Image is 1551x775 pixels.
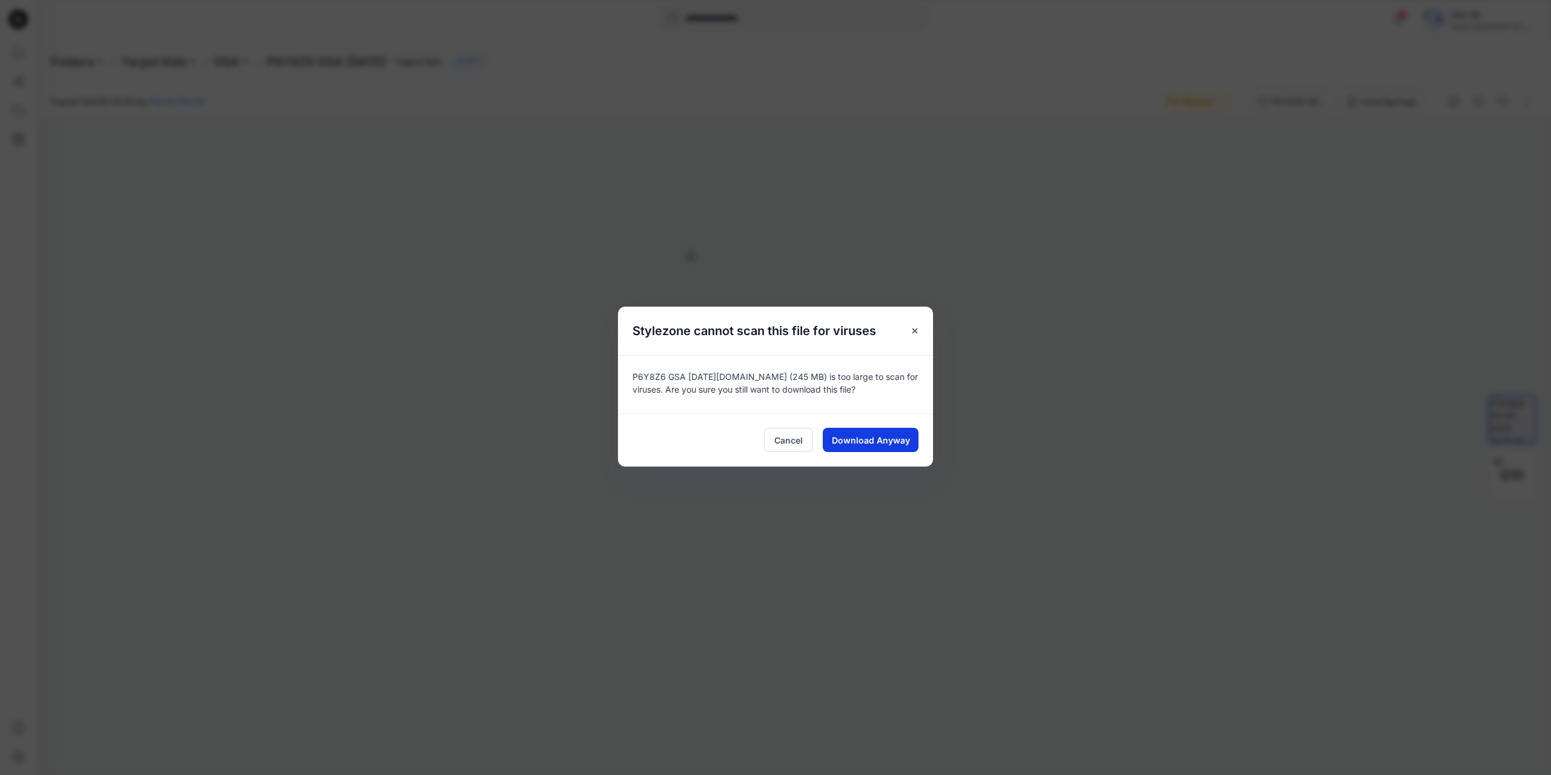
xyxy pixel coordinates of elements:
div: P6Y8Z6 GSA [DATE][DOMAIN_NAME] (245 MB) is too large to scan for viruses. Are you sure you still ... [618,355,933,413]
span: Download Anyway [832,434,910,447]
button: Cancel [764,428,813,452]
button: Download Anyway [823,428,918,452]
button: Close [904,320,926,342]
span: Cancel [774,434,803,447]
h5: Stylezone cannot scan this file for viruses [618,307,891,355]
